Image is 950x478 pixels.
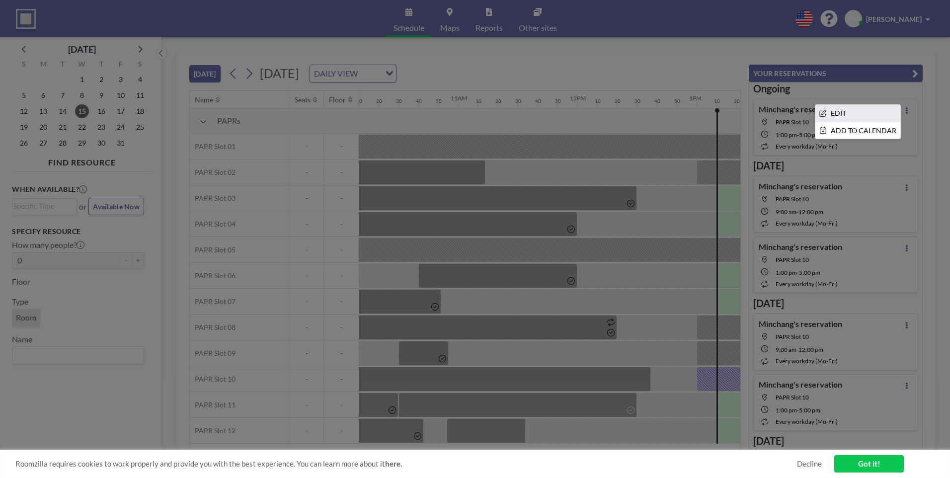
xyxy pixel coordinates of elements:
[815,122,900,139] li: ADD TO CALENDAR
[385,459,402,468] a: here.
[815,105,900,122] li: EDIT
[797,459,822,469] a: Decline
[15,459,797,469] span: Roomzilla requires cookies to work properly and provide you with the best experience. You can lea...
[834,455,904,473] a: Got it!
